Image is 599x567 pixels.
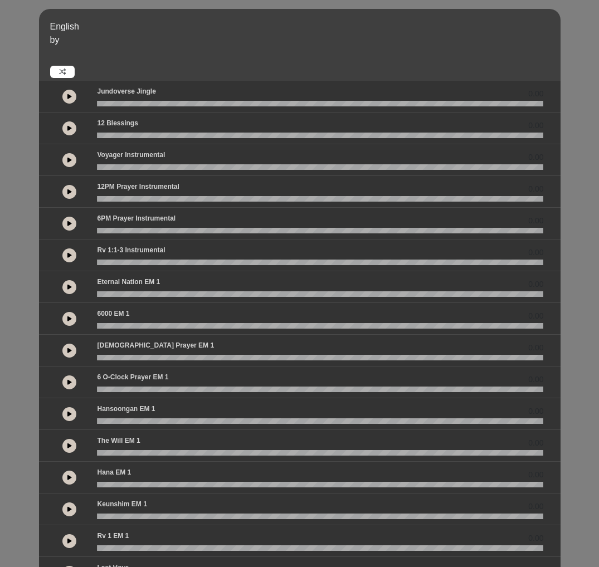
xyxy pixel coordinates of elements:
p: The Will EM 1 [97,436,140,446]
p: Rv 1 EM 1 [97,531,129,541]
p: Voyager Instrumental [97,150,165,160]
p: Eternal Nation EM 1 [97,277,160,287]
p: 6 o-clock prayer EM 1 [97,372,168,382]
span: by [50,35,60,45]
span: 0.00 [528,247,543,258]
span: 0.00 [528,278,543,290]
p: Rv 1:1-3 Instrumental [97,245,165,255]
span: 0.00 [528,405,543,417]
p: 12 Blessings [97,118,138,128]
p: Jundoverse Jingle [97,86,155,96]
span: 0.00 [528,215,543,227]
p: 6PM Prayer Instrumental [97,213,176,223]
span: 0.00 [528,88,543,100]
span: 0.00 [528,342,543,354]
p: 6000 EM 1 [97,309,129,319]
span: 0.00 [528,310,543,322]
span: 0.00 [528,183,543,195]
span: 0.00 [528,151,543,163]
p: Hana EM 1 [97,467,131,477]
p: [DEMOGRAPHIC_DATA] prayer EM 1 [97,340,214,350]
p: Keunshim EM 1 [97,499,147,509]
p: English [50,20,558,33]
span: 0.00 [528,469,543,481]
span: 0.00 [528,120,543,131]
span: 0.00 [528,501,543,512]
p: Hansoongan EM 1 [97,404,155,414]
span: 0.00 [528,374,543,385]
p: 12PM Prayer Instrumental [97,182,179,192]
span: 0.00 [528,532,543,544]
span: 0.00 [528,437,543,449]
